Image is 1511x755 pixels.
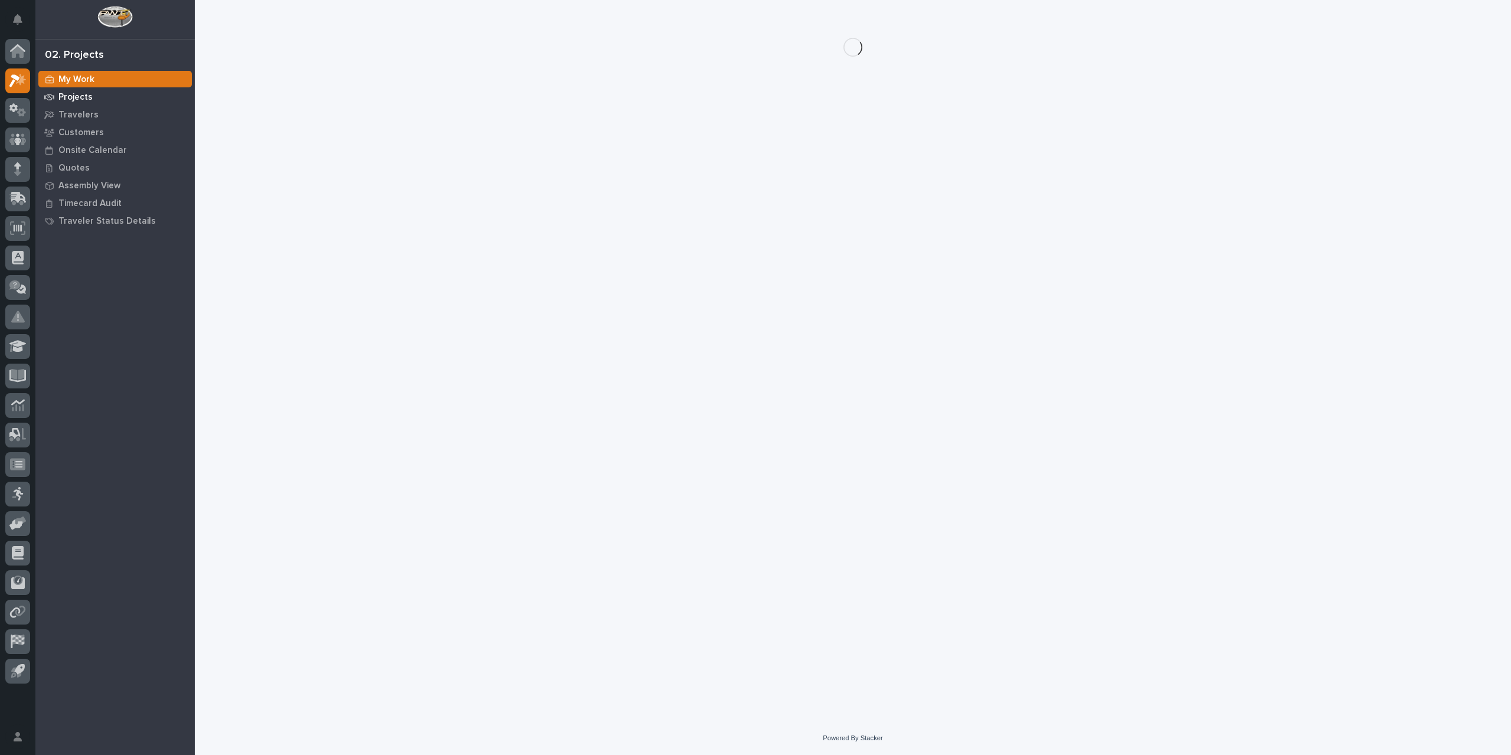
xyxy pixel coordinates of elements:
p: Onsite Calendar [58,145,127,156]
a: Assembly View [35,177,195,194]
a: My Work [35,70,195,88]
p: Travelers [58,110,99,120]
a: Traveler Status Details [35,212,195,230]
a: Timecard Audit [35,194,195,212]
a: Customers [35,123,195,141]
a: Powered By Stacker [823,734,882,741]
p: Assembly View [58,181,120,191]
p: My Work [58,74,94,85]
p: Quotes [58,163,90,174]
div: 02. Projects [45,49,104,62]
button: Notifications [5,7,30,32]
p: Customers [58,128,104,138]
a: Travelers [35,106,195,123]
a: Quotes [35,159,195,177]
a: Projects [35,88,195,106]
a: Onsite Calendar [35,141,195,159]
p: Projects [58,92,93,103]
img: Workspace Logo [97,6,132,28]
p: Traveler Status Details [58,216,156,227]
p: Timecard Audit [58,198,122,209]
div: Notifications [15,14,30,33]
